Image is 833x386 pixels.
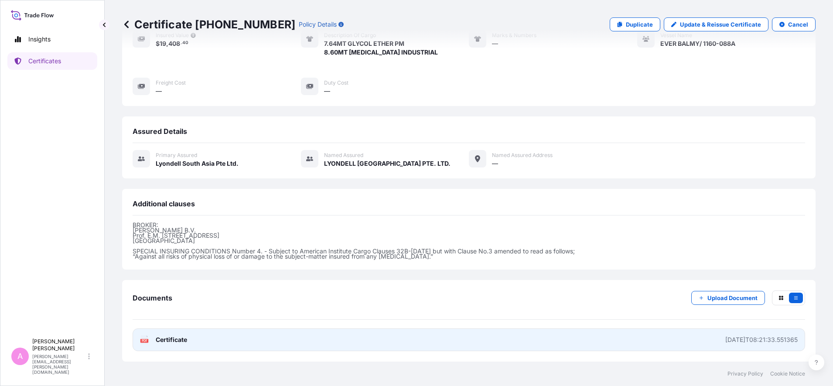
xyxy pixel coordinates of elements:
span: A [17,352,23,361]
a: Certificates [7,52,97,70]
span: Documents [133,294,172,302]
a: PDFCertificate[DATE]T08:21:33.551365 [133,328,805,351]
span: — [492,159,498,168]
span: Certificate [156,335,187,344]
a: Privacy Policy [727,370,763,377]
span: Primary assured [156,152,197,159]
span: Named Assured [324,152,363,159]
p: Certificate [PHONE_NUMBER] [122,17,295,31]
span: — [324,87,330,96]
div: [DATE]T08:21:33.551365 [725,335,798,344]
span: Duty Cost [324,79,348,86]
p: Update & Reissue Certificate [680,20,761,29]
span: Freight Cost [156,79,186,86]
a: Insights [7,31,97,48]
button: Cancel [772,17,816,31]
p: BROKER: [PERSON_NAME] B.V. Prof. E.M. [STREET_ADDRESS] [GEOGRAPHIC_DATA] SPECIAL INSURING CONDITI... [133,222,805,259]
p: Insights [28,35,51,44]
a: Update & Reissue Certificate [664,17,768,31]
a: Duplicate [610,17,660,31]
p: Certificates [28,57,61,65]
p: Duplicate [626,20,653,29]
span: Assured Details [133,127,187,136]
button: Upload Document [691,291,765,305]
span: — [156,87,162,96]
span: LYONDELL [GEOGRAPHIC_DATA] PTE. LTD. [324,159,451,168]
p: Upload Document [707,294,758,302]
p: [PERSON_NAME][EMAIL_ADDRESS][PERSON_NAME][DOMAIN_NAME] [32,354,86,375]
p: Cancel [788,20,808,29]
span: Additional clauses [133,199,195,208]
text: PDF [142,339,147,342]
p: Policy Details [299,20,337,29]
span: Named Assured Address [492,152,553,159]
p: [PERSON_NAME] [PERSON_NAME] [32,338,86,352]
a: Cookie Notice [770,370,805,377]
span: Lyondell South Asia Pte Ltd. [156,159,239,168]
